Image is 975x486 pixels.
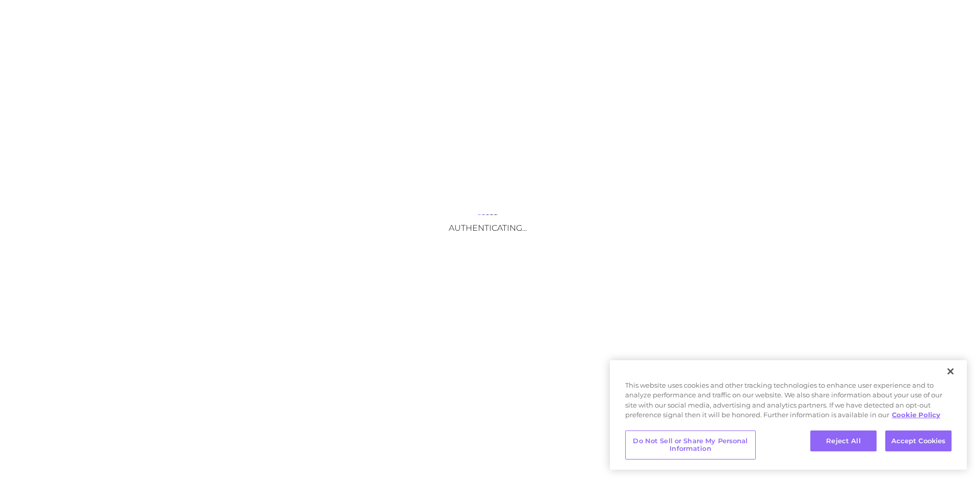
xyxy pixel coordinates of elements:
[892,411,940,419] a: More information about your privacy, opens in a new tab
[885,430,952,452] button: Accept Cookies
[610,360,967,470] div: Cookie banner
[386,223,589,233] h3: Authenticating...
[625,430,756,460] button: Do Not Sell or Share My Personal Information, Opens the preference center dialog
[810,430,877,452] button: Reject All
[610,360,967,470] div: Privacy
[610,381,967,425] div: This website uses cookies and other tracking technologies to enhance user experience and to analy...
[939,360,962,383] button: Close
